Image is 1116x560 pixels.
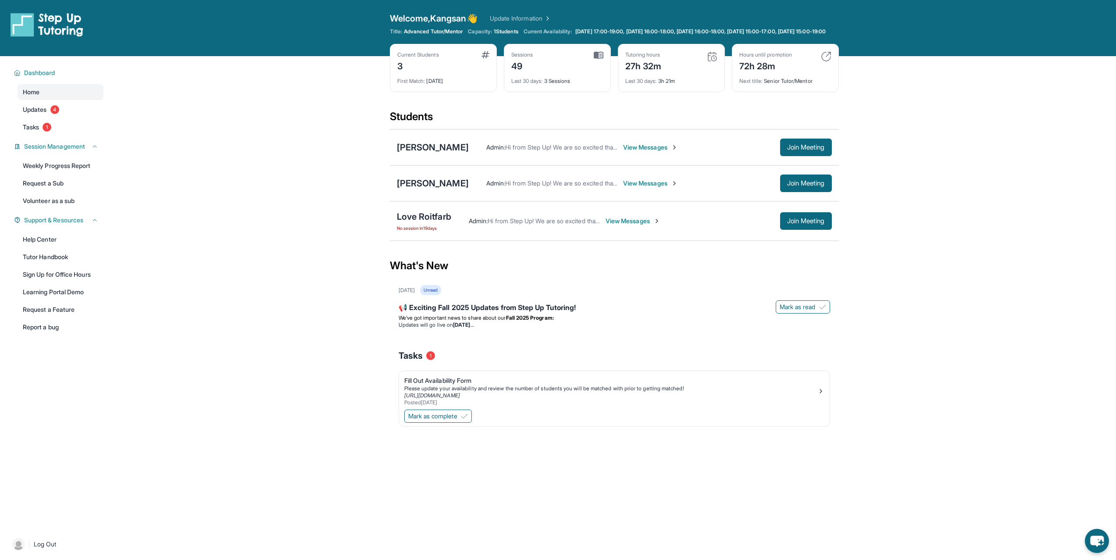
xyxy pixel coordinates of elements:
img: card [594,51,603,59]
span: Home [23,88,39,96]
a: Volunteer as a sub [18,193,103,209]
div: Love Roitfarb [397,210,451,223]
div: Posted [DATE] [404,399,817,406]
button: Mark as read [776,300,830,314]
span: Advanced Tutor/Mentor [404,28,463,35]
strong: [DATE] [453,321,474,328]
span: 1 [43,123,51,132]
button: chat-button [1085,529,1109,553]
span: 1 [426,351,435,360]
img: user-img [12,538,25,550]
span: View Messages [623,143,678,152]
a: [DATE] 17:00-19:00, [DATE] 16:00-18:00, [DATE] 16:00-18:00, [DATE] 15:00-17:00, [DATE] 15:00-19:00 [574,28,827,35]
img: Mark as read [819,303,826,310]
span: Capacity: [468,28,492,35]
button: Dashboard [21,68,98,77]
a: Learning Portal Demo [18,284,103,300]
div: 49 [511,58,533,72]
button: Mark as complete [404,410,472,423]
span: View Messages [623,179,678,188]
span: Welcome, Kangsan 👋 [390,12,478,25]
a: Request a Sub [18,175,103,191]
span: Title: [390,28,402,35]
div: Hours until promotion [739,51,792,58]
div: Students [390,110,839,129]
div: What's New [390,246,839,285]
img: Mark as complete [461,413,468,420]
img: Chevron-Right [671,144,678,151]
div: 27h 32m [625,58,662,72]
div: Sessions [511,51,533,58]
div: Please update your availability and review the number of students you will be matched with prior ... [404,385,817,392]
span: Tasks [23,123,39,132]
div: [PERSON_NAME] [397,177,469,189]
li: Updates will go live on [399,321,830,328]
button: Join Meeting [780,175,832,192]
span: 1 Students [494,28,518,35]
strong: Fall 2025 Program: [506,314,554,321]
span: View Messages [606,217,660,225]
span: Dashboard [24,68,55,77]
span: Last 30 days : [511,78,543,84]
span: Join Meeting [787,181,825,186]
span: First Match : [397,78,425,84]
div: 3 [397,58,439,72]
img: card [821,51,831,62]
span: Session Management [24,142,85,151]
span: Admin : [486,143,505,151]
a: Updates4 [18,102,103,118]
button: Session Management [21,142,98,151]
div: Unread [420,285,441,295]
div: [PERSON_NAME] [397,141,469,153]
button: Join Meeting [780,212,832,230]
span: [DATE] 17:00-19:00, [DATE] 16:00-18:00, [DATE] 16:00-18:00, [DATE] 15:00-17:00, [DATE] 15:00-19:00 [575,28,826,35]
a: Update Information [490,14,551,23]
img: card [481,51,489,58]
div: Current Students [397,51,439,58]
span: Mark as complete [408,412,457,421]
div: [DATE] [397,72,489,85]
img: logo [11,12,83,37]
div: Senior Tutor/Mentor [739,72,831,85]
img: Chevron Right [542,14,551,23]
a: Report a bug [18,319,103,335]
span: | [28,539,30,549]
a: Home [18,84,103,100]
a: [URL][DOMAIN_NAME] [404,392,460,399]
button: Join Meeting [780,139,832,156]
span: We’ve got important news to share about our [399,314,506,321]
span: Join Meeting [787,218,825,224]
div: Fill Out Availability Form [404,376,817,385]
div: 3 Sessions [511,72,603,85]
div: 72h 28m [739,58,792,72]
span: Next title : [739,78,763,84]
a: Tutor Handbook [18,249,103,265]
img: Chevron-Right [653,218,660,225]
a: Fill Out Availability FormPlease update your availability and review the number of students you w... [399,371,830,408]
span: Mark as read [780,303,816,311]
span: Log Out [34,540,57,549]
div: Tutoring hours [625,51,662,58]
a: Request a Feature [18,302,103,317]
button: Support & Resources [21,216,98,225]
span: Support & Resources [24,216,83,225]
img: Chevron-Right [671,180,678,187]
span: Admin : [469,217,488,225]
div: 3h 21m [625,72,717,85]
a: |Log Out [9,535,103,554]
span: 4 [50,105,59,114]
span: Last 30 days : [625,78,657,84]
a: Help Center [18,232,103,247]
img: card [707,51,717,62]
span: No session in 19 days [397,225,451,232]
span: Tasks [399,350,423,362]
span: Updates [23,105,47,114]
span: Admin : [486,179,505,187]
div: 📢 Exciting Fall 2025 Updates from Step Up Tutoring! [399,302,830,314]
a: Sign Up for Office Hours [18,267,103,282]
span: Current Availability: [524,28,572,35]
span: Join Meeting [787,145,825,150]
a: Weekly Progress Report [18,158,103,174]
div: [DATE] [399,287,415,294]
a: Tasks1 [18,119,103,135]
